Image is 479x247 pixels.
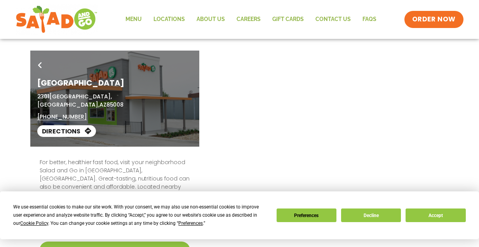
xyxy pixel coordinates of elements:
a: GIFT CARDS [266,11,310,28]
a: Contact Us [310,11,357,28]
a: Careers [231,11,266,28]
span: Cookie Policy [20,221,48,226]
button: Decline [341,208,401,222]
span: AZ [99,101,106,109]
p: For better, healthier fast food, visit your neighborhood Salad and Go in [GEOGRAPHIC_DATA], [GEOG... [40,158,190,207]
a: Directions [37,125,96,137]
button: Preferences [277,208,336,222]
button: Accept [406,208,465,222]
span: Preferences [178,221,203,226]
span: [GEOGRAPHIC_DATA], [37,101,99,109]
span: ORDER NOW [412,15,456,24]
a: Menu [120,11,148,28]
a: Locations [148,11,191,28]
span: [GEOGRAPHIC_DATA], [49,93,111,100]
span: 85008 [106,101,124,109]
a: [PHONE_NUMBER] [37,113,87,121]
img: new-SAG-logo-768×292 [16,4,98,35]
a: About Us [191,11,231,28]
a: ORDER NOW [404,11,463,28]
h1: [GEOGRAPHIC_DATA] [37,77,192,89]
nav: Menu [120,11,382,28]
div: We use essential cookies to make our site work. With your consent, we may also use non-essential ... [13,203,267,228]
a: FAQs [357,11,382,28]
span: 2301 [37,93,49,100]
